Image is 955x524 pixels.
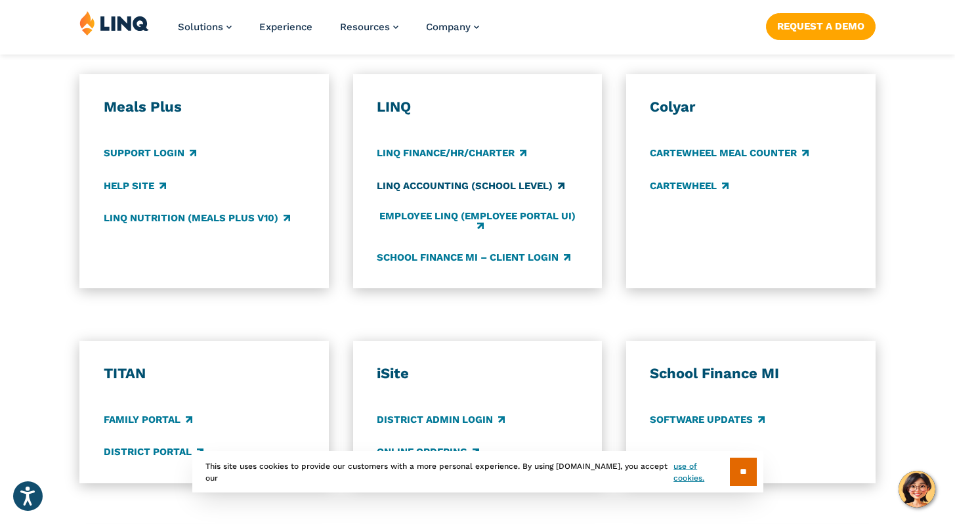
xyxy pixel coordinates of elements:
h3: School Finance MI [650,364,851,383]
a: Help Site [104,179,166,193]
span: Solutions [178,21,223,33]
a: CARTEWHEEL Meal Counter [650,146,809,161]
a: Resources [340,21,398,33]
h3: iSite [377,364,578,383]
a: Family Portal [104,413,192,427]
h3: LINQ [377,98,578,116]
a: Online Ordering [377,445,479,460]
a: Software Updates [650,413,765,427]
a: LINQ Nutrition (Meals Plus v10) [104,211,290,225]
h3: Colyar [650,98,851,116]
a: District Portal [104,445,203,460]
nav: Button Navigation [766,11,876,39]
a: Request a Demo [766,13,876,39]
a: LINQ Accounting (school level) [377,179,564,193]
a: use of cookies. [673,460,729,484]
a: Support Login [104,146,196,161]
a: Solutions [178,21,232,33]
a: Company [426,21,479,33]
a: CARTEWHEEL [650,179,729,193]
div: This site uses cookies to provide our customers with a more personal experience. By using [DOMAIN... [192,451,763,492]
a: School Finance MI – Client Login [377,250,570,265]
a: District Admin Login [377,413,505,427]
h3: TITAN [104,364,305,383]
a: LINQ Finance/HR/Charter [377,146,526,161]
a: Experience [259,21,312,33]
button: Hello, have a question? Let’s chat. [899,471,935,508]
nav: Primary Navigation [178,11,479,54]
span: Resources [340,21,390,33]
span: Company [426,21,471,33]
img: LINQ | K‑12 Software [79,11,149,35]
h3: Meals Plus [104,98,305,116]
a: Employee LINQ (Employee Portal UI) [377,211,578,232]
